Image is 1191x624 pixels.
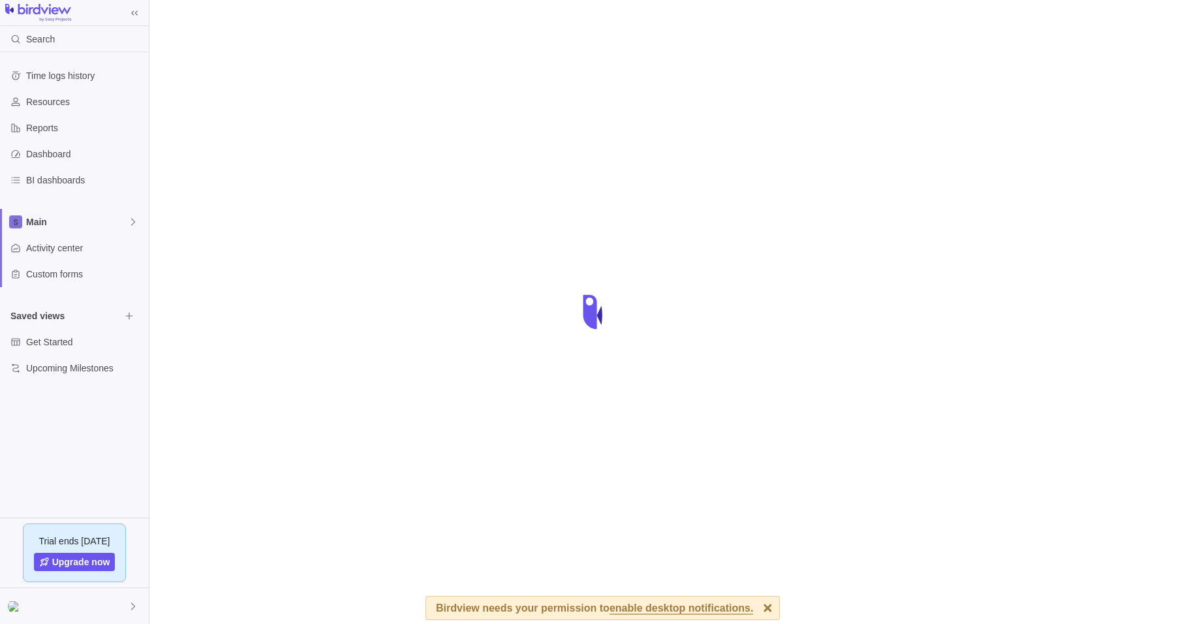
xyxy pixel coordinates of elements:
[26,215,128,228] span: Main
[26,69,144,82] span: Time logs history
[26,121,144,134] span: Reports
[26,268,144,281] span: Custom forms
[8,599,23,614] div: Madlen Adler
[26,33,55,46] span: Search
[26,148,144,161] span: Dashboard
[26,242,144,255] span: Activity center
[26,95,144,108] span: Resources
[8,601,23,612] img: Show
[26,174,144,187] span: BI dashboards
[10,309,120,322] span: Saved views
[5,4,71,22] img: logo
[26,362,144,375] span: Upcoming Milestones
[26,335,144,349] span: Get Started
[610,603,753,615] span: enable desktop notifications.
[34,553,116,571] a: Upgrade now
[39,535,110,548] span: Trial ends [DATE]
[570,286,622,338] div: loading
[436,597,753,619] div: Birdview needs your permission to
[120,307,138,325] span: Browse views
[52,555,110,569] span: Upgrade now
